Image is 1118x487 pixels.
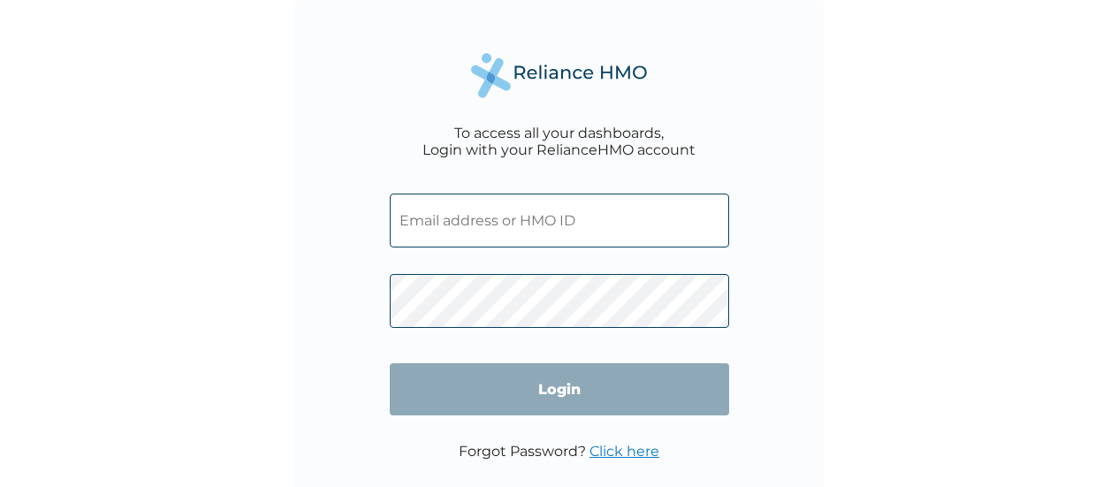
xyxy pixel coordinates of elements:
a: Click here [589,443,659,460]
p: Forgot Password? [459,443,659,460]
input: Login [390,363,729,415]
div: To access all your dashboards, Login with your RelianceHMO account [422,125,696,158]
img: Reliance Health's Logo [471,53,648,98]
input: Email address or HMO ID [390,194,729,247]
